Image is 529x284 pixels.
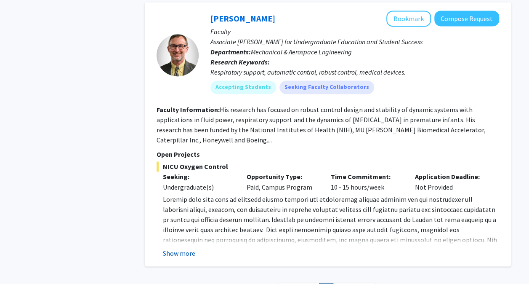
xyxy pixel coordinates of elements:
p: Opportunity Type: [247,171,318,182]
div: Respiratory support, automatic control, robust control, medical devices. [210,67,499,77]
b: Departments: [210,48,251,56]
b: Faculty Information: [157,105,220,114]
div: Undergraduate(s) [163,182,234,192]
mat-chip: Seeking Faculty Collaborators [279,80,374,94]
button: Add Roger Fales to Bookmarks [386,11,431,27]
span: Mechanical & Aerospace Engineering [251,48,352,56]
div: Not Provided [409,171,493,192]
span: NICU Oxygen Control [157,161,499,171]
p: Open Projects [157,149,499,159]
p: Application Deadline: [415,171,486,182]
div: 10 - 15 hours/week [324,171,409,192]
b: Research Keywords: [210,58,270,66]
p: Time Commitment: [331,171,402,182]
iframe: Chat [6,246,36,278]
a: [PERSON_NAME] [210,13,275,24]
mat-chip: Accepting Students [210,80,276,94]
button: Compose Request to Roger Fales [434,11,499,26]
p: Faculty [210,27,499,37]
fg-read-more: His research has focused on robust control design and stability of dynamic systems with applicati... [157,105,486,144]
p: Associate [PERSON_NAME] for Undergraduate Education and Student Success [210,37,499,47]
p: Seeking: [163,171,234,182]
div: Paid, Campus Program [240,171,324,192]
button: Show more [163,248,195,258]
